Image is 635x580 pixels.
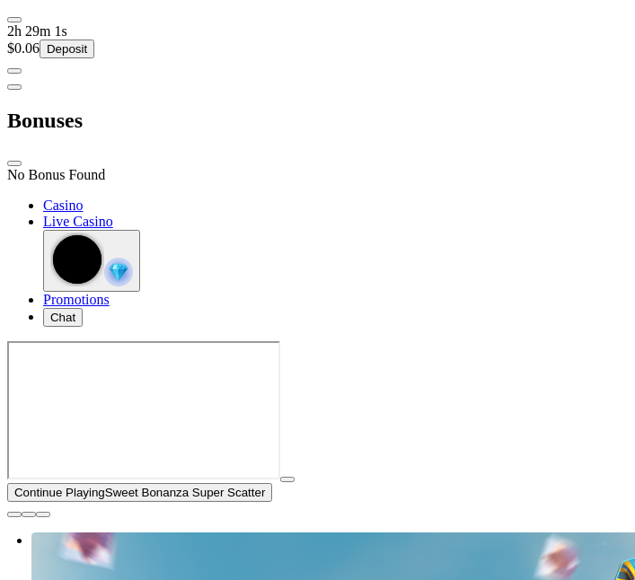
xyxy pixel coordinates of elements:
button: close [7,161,22,166]
span: $0.06 [7,40,40,56]
a: diamond iconCasino [43,198,83,213]
span: Chat [50,311,75,324]
button: menu [7,68,22,74]
div: No Bonus Found [7,167,628,183]
span: Promotions [43,292,110,307]
span: Casino [43,198,83,213]
button: play icon [280,477,295,482]
span: Live Casino [43,214,113,229]
span: Deposit [47,42,87,56]
a: gift-inverted iconPromotions [43,292,110,307]
button: Deposit [40,40,94,58]
button: menu [7,17,22,22]
button: chevron-down icon [22,512,36,517]
span: Sweet Bonanza Super Scatter [105,486,266,499]
button: Continue PlayingSweet Bonanza Super Scatter [7,483,272,502]
button: chevron-left icon [7,84,22,90]
button: close icon [7,512,22,517]
button: headphones iconChat [43,308,83,327]
a: poker-chip iconLive Casino [43,214,113,229]
iframe: Sweet Bonanza Super Scatter [7,341,280,479]
h2: Bonuses [7,109,628,133]
button: reward-icon [43,230,140,292]
img: reward-icon [104,258,133,286]
span: Continue Playing [14,486,105,499]
button: fullscreen icon [36,512,50,517]
span: user session time [7,23,67,39]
